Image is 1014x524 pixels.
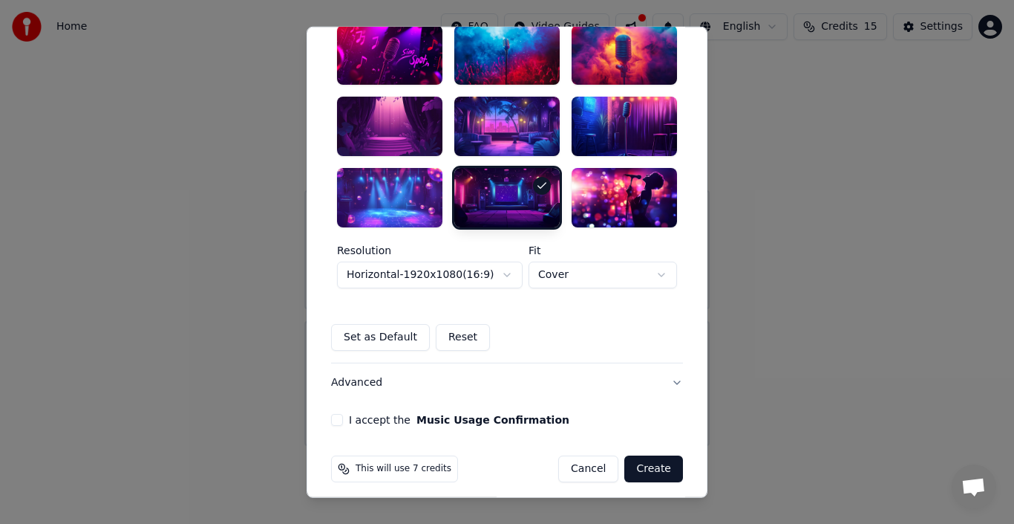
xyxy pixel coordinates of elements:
button: Create [624,456,683,482]
label: Resolution [337,245,523,256]
label: I accept the [349,415,569,425]
button: Reset [436,324,490,351]
button: Advanced [331,363,683,402]
button: Set as Default [331,324,430,351]
span: This will use 7 credits [356,463,451,475]
label: Fit [529,245,677,256]
button: I accept the [416,415,569,425]
button: Cancel [558,456,618,482]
